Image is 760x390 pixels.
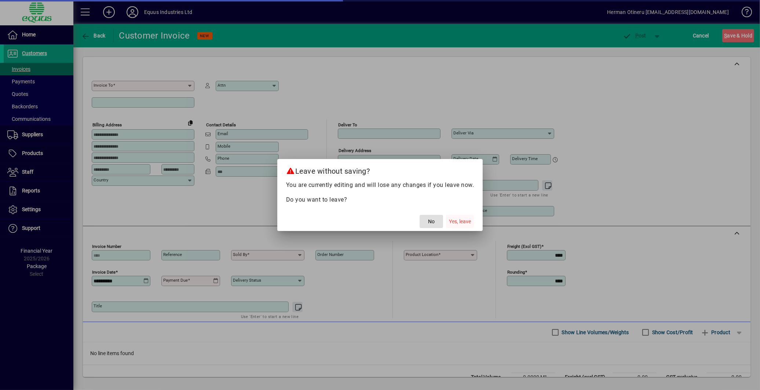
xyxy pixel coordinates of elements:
[420,215,443,228] button: No
[449,218,471,225] span: Yes, leave
[446,215,474,228] button: Yes, leave
[277,159,483,180] h2: Leave without saving?
[428,218,435,225] span: No
[286,195,474,204] p: Do you want to leave?
[286,181,474,189] p: You are currently editing and will lose any changes if you leave now.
